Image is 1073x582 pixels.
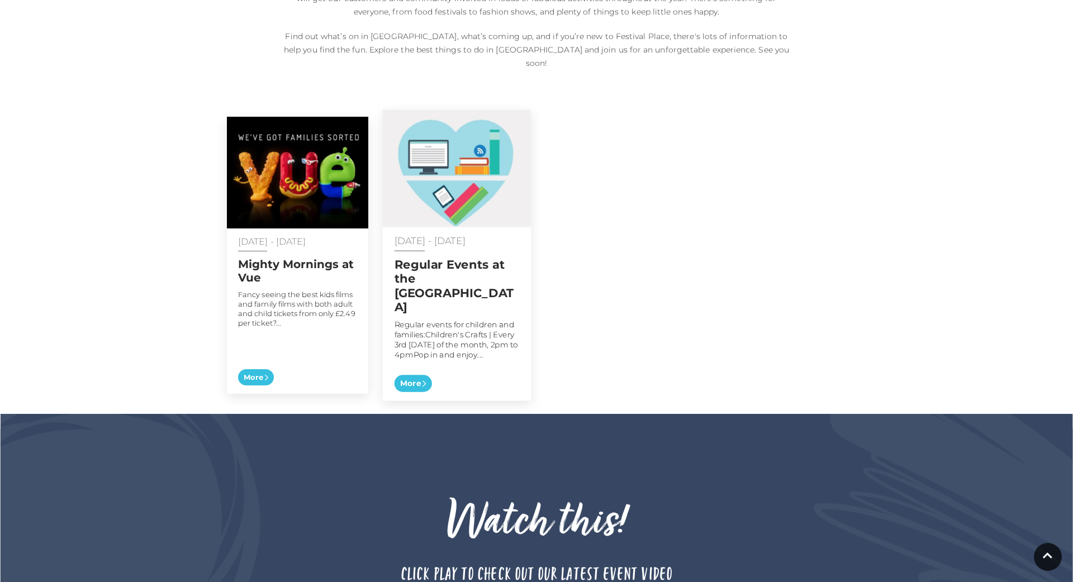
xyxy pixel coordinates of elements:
p: Fancy seeing the best kids films and family films with both adult and child tickets from only £2.... [238,290,357,328]
p: [DATE] - [DATE] [395,236,520,246]
span: More [238,369,274,386]
h2: Regular Events at the [GEOGRAPHIC_DATA] [395,257,520,314]
p: Find out what’s on in [GEOGRAPHIC_DATA], what’s coming up, and if you’re new to Festival Place, t... [279,30,794,70]
h2: Mighty Mornings at Vue [238,257,357,284]
a: [DATE] - [DATE] Mighty Mornings at Vue Fancy seeing the best kids films and family films with bot... [227,117,368,394]
p: Regular events for children and families:Children's Crafts | Every 3rd [DATE] of the month, 2pm t... [395,320,520,360]
p: [DATE] - [DATE] [238,237,357,246]
h2: Watch this! [226,497,847,550]
span: More [395,375,432,392]
a: [DATE] - [DATE] Regular Events at the [GEOGRAPHIC_DATA] Regular events for children and families:... [383,110,531,401]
